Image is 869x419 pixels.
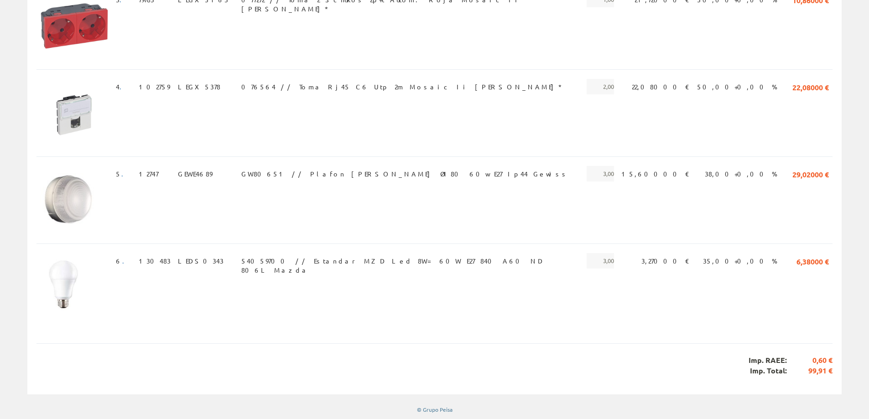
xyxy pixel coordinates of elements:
span: 99,91 € [787,366,833,376]
span: GW80651 // Plafon [PERSON_NAME] Ø180 60w E27 Ip44 Gewiss [241,166,568,181]
img: Foto artículo (120.39473684211x150) [40,166,95,234]
div: Imp. RAEE: Imp. Total: [36,343,833,388]
span: 130483 [139,253,171,269]
span: 50,00+0,00 % [697,79,777,94]
span: 22,08000 € [792,79,829,94]
span: 5 [116,166,129,181]
a: . [122,257,130,265]
a: . [120,83,127,91]
div: © Grupo Peisa [27,406,842,414]
span: 076564 // Toma Rj45 C6 Utp 2m Mosaic Ii [PERSON_NAME]* [241,79,561,94]
a: . [121,170,129,178]
span: 54059700 // Estandar MZD Led 8W= 60W E27 840 A60 ND 806L Mazda [241,253,575,269]
span: GEWE4689 [178,166,212,181]
span: 4 [116,79,127,94]
span: 3,00 [587,166,614,181]
img: Foto artículo (108.80281690141x150) [40,253,90,321]
span: 22,08000 € [632,79,690,94]
span: 12747 [139,166,158,181]
span: 3,27000 € [641,253,690,269]
span: 15,60000 € [621,166,690,181]
span: 35,00+0,00 % [703,253,777,269]
span: 29,02000 € [792,166,829,181]
span: 38,00+0,00 % [705,166,777,181]
span: LEDS0343 [178,253,224,269]
span: 0,60 € [787,355,833,366]
span: 102759 [139,79,170,94]
span: 3,00 [587,253,614,269]
img: Foto artículo (150x150) [40,79,109,147]
span: 6 [116,253,130,269]
span: 2,00 [587,79,614,94]
span: LEGX5378 [178,79,220,94]
span: 6,38000 € [796,253,829,269]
